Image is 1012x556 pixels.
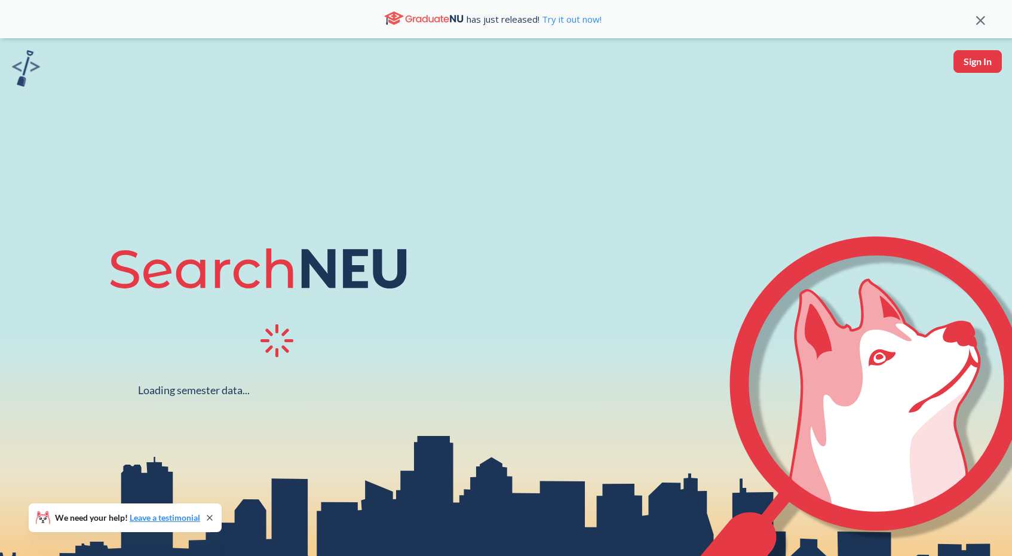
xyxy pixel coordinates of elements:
[12,50,40,87] img: sandbox logo
[12,50,40,90] a: sandbox logo
[55,514,200,522] span: We need your help!
[467,13,602,26] span: has just released!
[953,50,1002,73] button: Sign In
[138,383,250,397] div: Loading semester data...
[539,13,602,25] a: Try it out now!
[130,512,200,523] a: Leave a testimonial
